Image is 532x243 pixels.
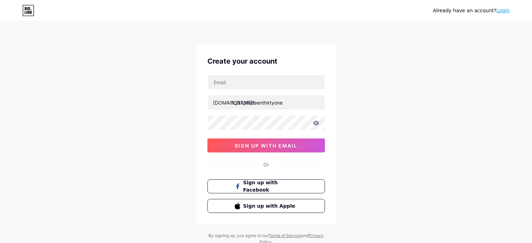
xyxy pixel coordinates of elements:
div: Already have an account? [433,7,510,14]
button: Sign up with Facebook [207,179,325,193]
span: Sign up with Apple [243,202,297,210]
a: Login [496,8,510,13]
div: Or [263,161,269,168]
button: Sign up with Apple [207,199,325,213]
span: Sign up with Facebook [243,179,297,194]
div: Create your account [207,56,325,66]
div: [DOMAIN_NAME]/ [213,99,254,106]
a: Terms of Service [268,233,301,238]
input: Email [208,75,325,89]
span: sign up with email [235,143,297,149]
button: sign up with email [207,138,325,152]
input: username [208,95,325,109]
